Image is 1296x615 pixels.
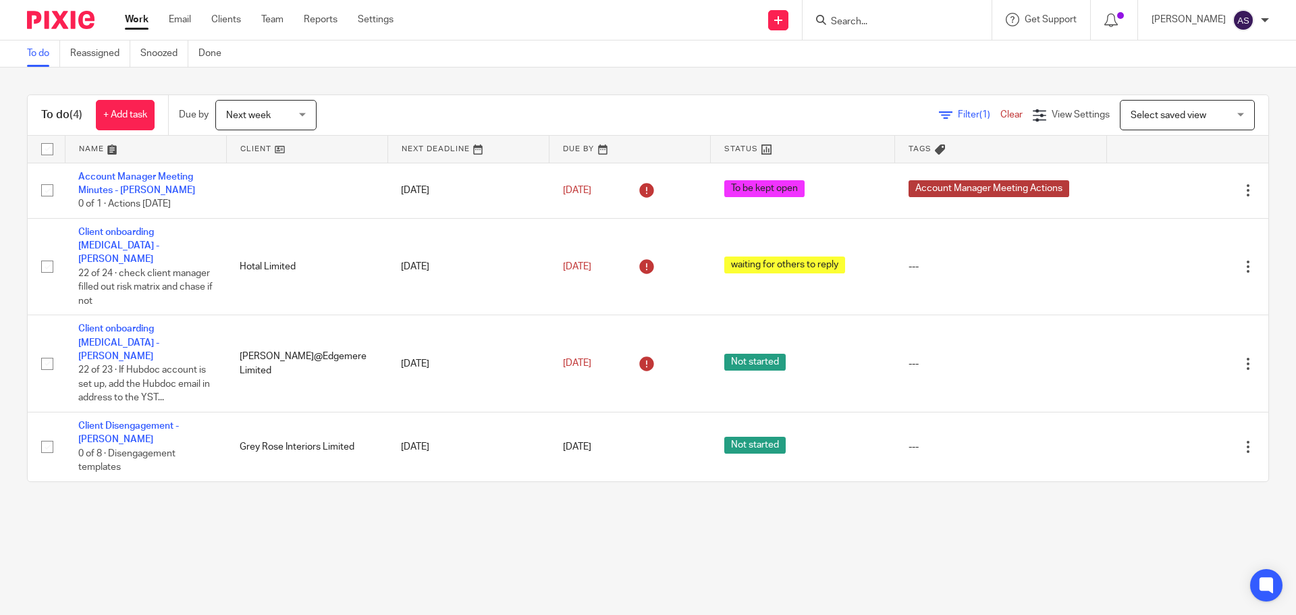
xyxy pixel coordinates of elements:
a: Team [261,13,283,26]
span: [DATE] [563,186,591,195]
span: View Settings [1052,110,1110,119]
div: --- [909,260,1093,273]
span: Get Support [1025,15,1077,24]
span: 22 of 24 · check client manager filled out risk matrix and chase if not [78,269,213,306]
a: Client onboarding [MEDICAL_DATA] - [PERSON_NAME] [78,324,159,361]
td: [DATE] [387,163,549,218]
a: Settings [358,13,394,26]
span: To be kept open [724,180,805,197]
td: [DATE] [387,218,549,315]
span: waiting for others to reply [724,257,845,273]
a: Client onboarding [MEDICAL_DATA] - [PERSON_NAME] [78,228,159,265]
span: Account Manager Meeting Actions [909,180,1069,197]
p: Due by [179,108,209,122]
td: [DATE] [387,315,549,412]
div: --- [909,357,1093,371]
a: Reassigned [70,41,130,67]
span: Next week [226,111,271,120]
a: Snoozed [140,41,188,67]
img: svg%3E [1233,9,1254,31]
input: Search [830,16,951,28]
span: [DATE] [563,359,591,369]
img: Pixie [27,11,94,29]
a: Work [125,13,148,26]
span: 0 of 1 · Actions [DATE] [78,199,171,209]
a: Done [198,41,232,67]
a: Email [169,13,191,26]
td: Grey Rose Interiors Limited [226,412,387,481]
a: + Add task [96,100,155,130]
span: [DATE] [563,262,591,271]
td: Hotal Limited [226,218,387,315]
a: Client Disengagement - [PERSON_NAME] [78,421,179,444]
span: [DATE] [563,442,591,452]
span: Filter [958,110,1000,119]
span: Not started [724,354,786,371]
td: [DATE] [387,412,549,481]
span: (4) [70,109,82,120]
h1: To do [41,108,82,122]
p: [PERSON_NAME] [1152,13,1226,26]
span: (1) [979,110,990,119]
span: Not started [724,437,786,454]
span: Tags [909,145,932,153]
a: Account Manager Meeting Minutes - [PERSON_NAME] [78,172,195,195]
a: To do [27,41,60,67]
a: Clear [1000,110,1023,119]
a: Reports [304,13,337,26]
a: Clients [211,13,241,26]
span: 22 of 23 · If Hubdoc account is set up, add the Hubdoc email in address to the YST... [78,366,210,403]
td: [PERSON_NAME]@Edgemere Limited [226,315,387,412]
span: Select saved view [1131,111,1206,120]
div: --- [909,440,1093,454]
span: 0 of 8 · Disengagement templates [78,449,175,473]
